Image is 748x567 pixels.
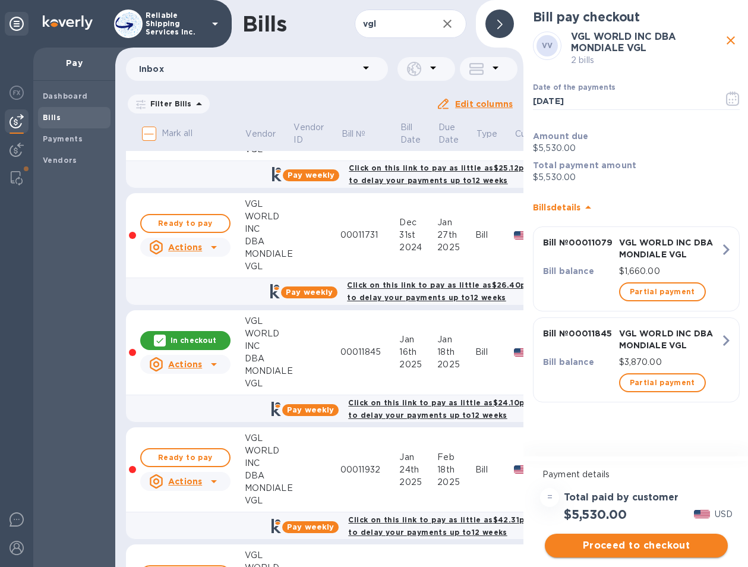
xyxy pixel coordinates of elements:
[342,128,381,140] span: Bill №
[399,241,437,254] div: 2024
[245,128,276,140] p: Vendor
[619,237,720,260] p: VGL WORLD INC DBA MONDIALE VGL
[722,31,740,49] button: close
[245,327,293,340] div: WORLD
[455,99,513,109] u: Edit columns
[5,12,29,36] div: Unpin categories
[437,451,475,464] div: Feb
[340,464,399,476] div: 00011932
[245,549,293,562] div: VGL
[245,248,293,260] div: MONDIALE
[348,515,553,537] b: Click on this link to pay as little as $42.31 per week to delay your payments up to 12 weeks
[571,31,676,53] b: VGL WORLD INC DBA MONDIALE VGL
[533,131,589,141] b: Amount due
[543,356,614,368] p: Bill balance
[168,360,202,369] u: Actions
[514,231,530,240] img: USD
[542,468,730,481] p: Payment details
[293,121,339,146] span: Vendor ID
[245,470,293,482] div: DBA
[245,210,293,223] div: WORLD
[288,171,334,179] b: Pay weekly
[554,538,718,553] span: Proceed to checkout
[400,121,421,146] p: Bill Date
[399,346,437,358] div: 16th
[245,235,293,248] div: DBA
[43,92,88,100] b: Dashboard
[515,128,552,140] p: Currency
[533,188,740,226] div: Billsdetails
[347,281,554,302] b: Click on this link to pay as little as $26.40 per week to delay your payments up to 12 weeks
[437,358,475,371] div: 2025
[43,156,77,165] b: Vendors
[438,121,459,146] p: Due Date
[564,507,626,522] h2: $5,530.00
[542,41,553,50] b: VV
[437,464,475,476] div: 18th
[146,99,192,109] p: Filter Bills
[162,127,192,140] p: Mark all
[140,448,231,467] button: Ready to pay
[139,63,359,75] p: Inbox
[242,11,286,36] h1: Bills
[543,265,614,277] p: Bill balance
[399,333,437,346] div: Jan
[475,229,514,241] div: Bill
[533,142,740,155] p: $5,530.00
[476,128,498,140] p: Type
[694,510,710,518] img: USD
[286,288,333,297] b: Pay weekly
[619,373,706,392] button: Partial payment
[245,260,293,273] div: VGL
[437,476,475,489] div: 2025
[545,534,728,557] button: Proceed to checkout
[543,327,614,339] p: Bill № 00011845
[399,229,437,241] div: 31st
[540,488,559,507] div: =
[245,198,293,210] div: VGL
[533,10,740,24] h2: Bill pay checkout
[43,113,61,122] b: Bills
[619,265,720,278] p: $1,660.00
[146,11,205,36] p: Reliable Shipping Services Inc.
[619,356,720,368] p: $3,870.00
[340,346,399,358] div: 00011845
[245,223,293,235] div: INC
[514,465,530,474] img: USD
[533,84,615,91] label: Date of the payments
[437,333,475,346] div: Jan
[245,432,293,445] div: VGL
[619,282,706,301] button: Partial payment
[543,237,614,248] p: Bill № 00011079
[619,327,720,351] p: VGL WORLD INC DBA MONDIALE VGL
[399,451,437,464] div: Jan
[10,86,24,100] img: Foreign exchange
[630,376,695,390] span: Partial payment
[533,226,740,311] button: Bill №00011079VGL WORLD INC DBA MONDIALE VGLBill balance$1,660.00Partial payment
[399,216,437,229] div: Dec
[140,214,231,233] button: Ready to pay
[399,358,437,371] div: 2025
[476,128,513,140] span: Type
[245,315,293,327] div: VGL
[514,348,530,357] img: USD
[245,445,293,457] div: WORLD
[293,121,324,146] p: Vendor ID
[287,522,334,531] b: Pay weekly
[533,171,740,184] p: $5,530.00
[342,128,366,140] p: Bill №
[245,352,293,365] div: DBA
[630,285,695,299] span: Partial payment
[245,494,293,507] div: VGL
[571,54,722,67] p: 2 bills
[475,464,514,476] div: Bill
[400,121,437,146] span: Bill Date
[168,477,202,486] u: Actions
[245,128,291,140] span: Vendor
[287,405,334,414] b: Pay weekly
[533,203,581,212] b: Bill s details
[43,57,106,69] p: Pay
[245,482,293,494] div: MONDIALE
[348,398,553,420] b: Click on this link to pay as little as $24.10 per week to delay your payments up to 12 weeks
